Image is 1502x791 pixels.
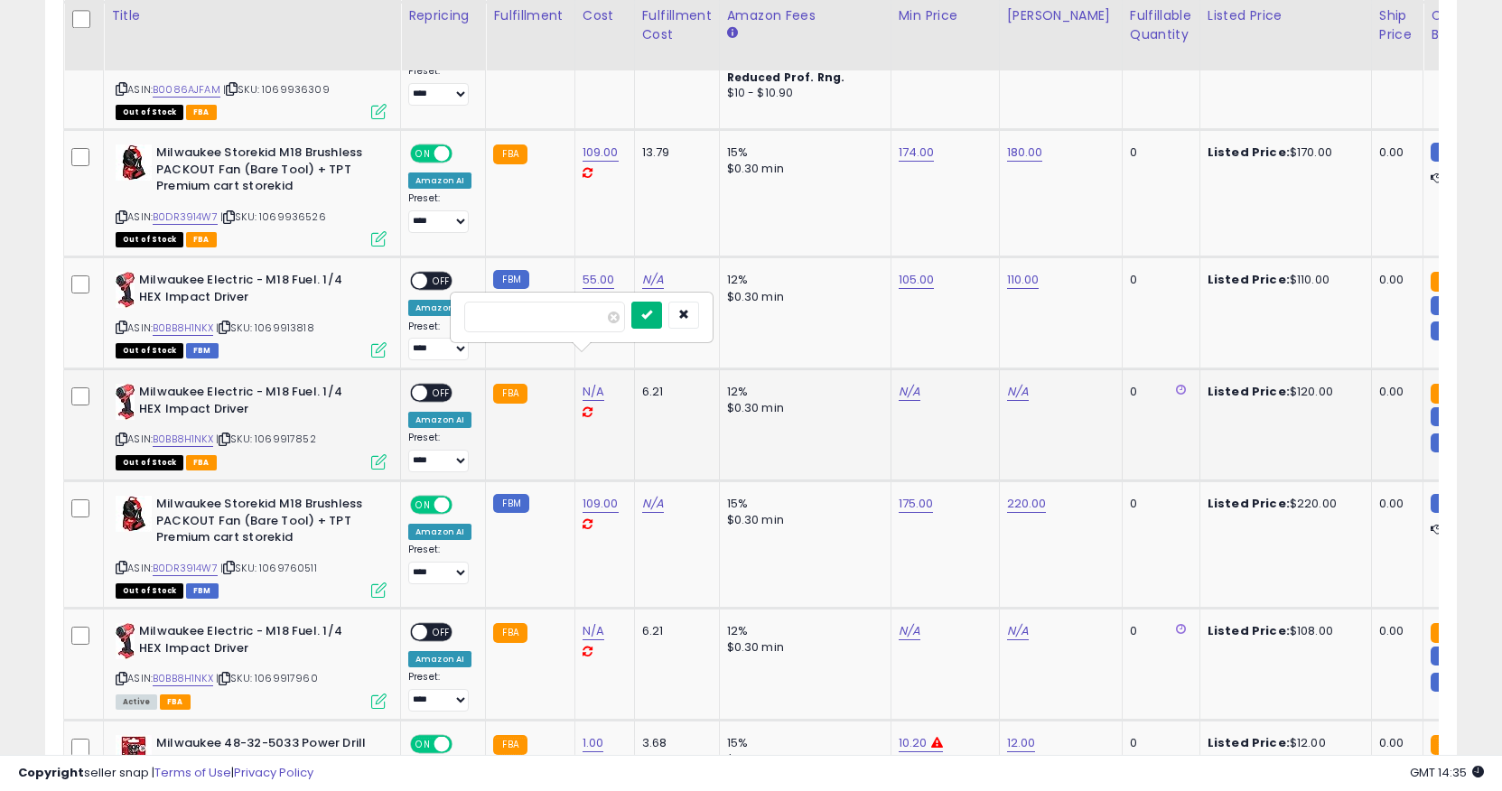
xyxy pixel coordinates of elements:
small: FBA [493,384,527,404]
a: 109.00 [583,144,619,162]
div: 13.79 [642,144,705,161]
div: 0.00 [1379,735,1409,751]
a: 55.00 [583,271,615,289]
span: All listings that are currently out of stock and unavailable for purchase on Amazon [116,455,183,470]
span: OFF [450,498,479,513]
div: ASIN: [116,623,387,707]
div: 0.00 [1379,272,1409,288]
span: 2025-08-10 14:35 GMT [1410,764,1484,781]
div: Amazon AI [408,172,471,189]
a: 1.00 [583,734,604,752]
a: B0BB8H1NKX [153,432,213,447]
div: Repricing [408,6,478,25]
span: | SKU: 1069936309 [223,82,330,97]
b: Listed Price: [1208,144,1290,161]
div: $12.00 [1208,735,1357,751]
small: FBM [1431,673,1466,692]
div: 12% [727,623,877,639]
span: OFF [427,625,456,640]
div: $120.00 [1208,384,1357,400]
div: ASIN: [116,17,387,117]
a: 175.00 [899,495,934,513]
img: 31KNF-24edL._SL40_.jpg [116,272,135,308]
div: 15% [727,496,877,512]
strong: Copyright [18,764,84,781]
b: Milwaukee Electric - M18 Fuel. 1/4 HEX Impact Driver [139,272,359,310]
div: Ship Price [1379,6,1415,44]
div: Preset: [408,544,471,584]
span: FBM [186,583,219,599]
a: 109.00 [583,495,619,513]
small: FBM [493,494,528,513]
small: FBM [1431,433,1466,452]
div: Amazon AI [408,412,471,428]
a: 180.00 [1007,144,1043,162]
div: 12% [727,272,877,288]
div: 0 [1130,144,1186,161]
a: B0DR3914W7 [153,209,218,225]
small: FBA [1431,623,1464,643]
a: 174.00 [899,144,935,162]
a: N/A [899,383,920,401]
a: 10.20 [899,734,928,752]
div: $220.00 [1208,496,1357,512]
div: $0.30 min [727,289,877,305]
span: All listings currently available for purchase on Amazon [116,694,157,710]
div: Min Price [899,6,992,25]
b: Listed Price: [1208,734,1290,751]
div: 15% [727,144,877,161]
img: 31KNF-24edL._SL40_.jpg [116,623,135,659]
span: ON [412,737,434,752]
small: FBA [1431,272,1464,292]
div: 0.00 [1379,144,1409,161]
small: FBM [1431,647,1466,665]
b: Listed Price: [1208,495,1290,512]
small: FBM [1431,296,1466,315]
div: [PERSON_NAME] [1007,6,1115,25]
a: Terms of Use [154,764,231,781]
a: 220.00 [1007,495,1047,513]
a: B0BB8H1NKX [153,671,213,686]
div: Cost [583,6,627,25]
div: $108.00 [1208,623,1357,639]
small: FBM [1431,143,1466,162]
div: ASIN: [116,496,387,596]
div: Preset: [408,432,471,472]
img: 41xxpqhp5GL._SL40_.jpg [116,144,152,181]
div: $170.00 [1208,144,1357,161]
a: N/A [1007,383,1029,401]
div: $0.30 min [727,639,877,656]
small: FBA [493,735,527,755]
span: | SKU: 1069913818 [216,321,314,335]
div: Preset: [408,671,471,712]
div: ASIN: [116,144,387,245]
div: 0 [1130,623,1186,639]
b: Milwaukee 48-32-5033 Power Drill Bit Extensions Shockwave Socket Adapter Set, 1/4" [156,735,376,790]
img: 31KNF-24edL._SL40_.jpg [116,384,135,420]
b: Listed Price: [1208,383,1290,400]
span: OFF [450,146,479,162]
div: 0.00 [1379,496,1409,512]
a: N/A [583,383,604,401]
span: All listings that are currently out of stock and unavailable for purchase on Amazon [116,343,183,358]
span: OFF [427,274,456,289]
a: N/A [1007,622,1029,640]
img: 51NyI1vHKPL._SL40_.jpg [116,735,152,771]
span: FBA [186,105,217,120]
div: $110.00 [1208,272,1357,288]
div: 0.00 [1379,623,1409,639]
div: $0.30 min [727,161,877,177]
div: $0.30 min [727,400,877,416]
b: Milwaukee Electric - M18 Fuel. 1/4 HEX Impact Driver [139,384,359,422]
div: $0.30 min [727,512,877,528]
div: 0 [1130,272,1186,288]
span: | SKU: 1069917960 [216,671,318,685]
div: 6.21 [642,384,705,400]
div: 0 [1130,384,1186,400]
small: Amazon Fees. [727,25,738,42]
a: B0DR3914W7 [153,561,218,576]
div: $10 - $10.90 [727,86,877,101]
span: OFF [427,386,456,401]
b: Reduced Prof. Rng. [727,70,845,85]
small: FBA [493,144,527,164]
